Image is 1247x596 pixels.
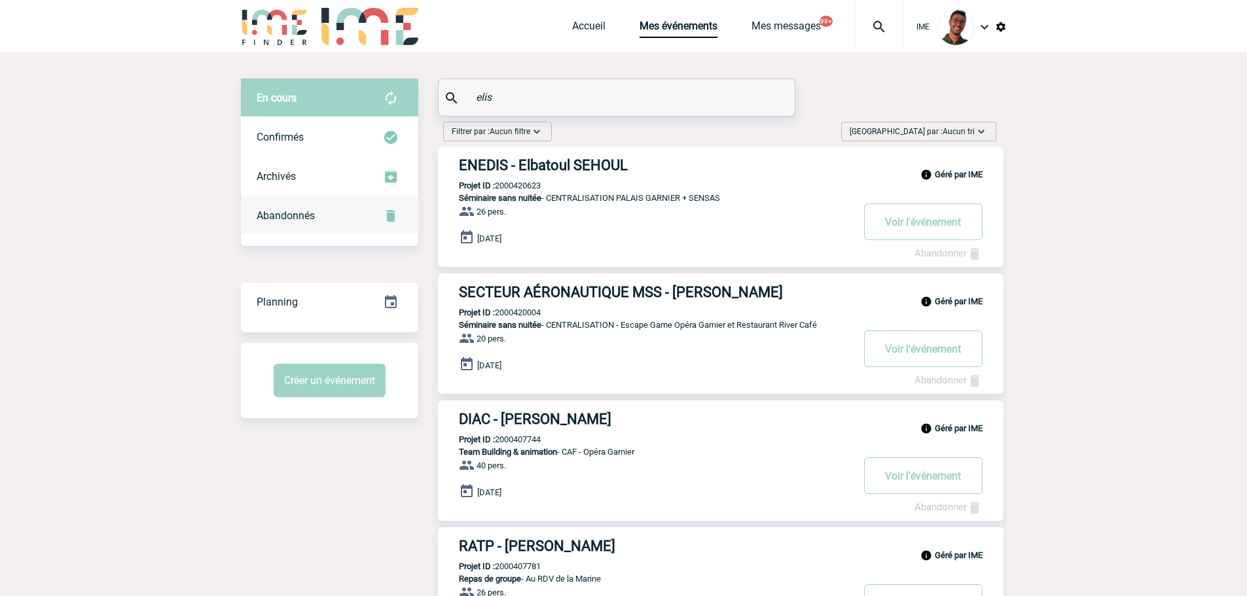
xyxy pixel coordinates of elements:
button: Voir l'événement [864,203,983,240]
h3: DIAC - [PERSON_NAME] [459,411,852,427]
div: Retrouvez ici tous vos évènements avant confirmation [241,79,418,118]
div: Retrouvez ici tous les événements que vous avez décidé d'archiver [241,157,418,196]
button: Créer un événement [274,364,386,397]
a: DIAC - [PERSON_NAME] [438,411,1003,427]
p: - CAF - Opéra Garnier [438,447,852,457]
span: Team Building & animation [459,447,557,457]
h3: SECTEUR AÉRONAUTIQUE MSS - [PERSON_NAME] [459,284,852,300]
h3: RATP - [PERSON_NAME] [459,538,852,554]
div: Retrouvez ici tous vos événements annulés [241,196,418,236]
b: Projet ID : [459,307,495,317]
p: - CENTRALISATION PALAIS GARNIER + SENSAS [438,193,852,203]
a: Mes messages [751,20,821,38]
p: - CENTRALISATION - Escape Game Opéra Garnier et Restaurant River Café [438,320,852,330]
a: Mes événements [640,20,717,38]
a: RATP - [PERSON_NAME] [438,538,1003,554]
b: Géré par IME [935,423,983,433]
b: Géré par IME [935,169,983,179]
b: Projet ID : [459,181,495,190]
p: 2000420623 [438,181,541,190]
span: Séminaire sans nuitée [459,193,541,203]
b: Géré par IME [935,296,983,306]
span: 20 pers. [477,334,506,343]
button: 99+ [820,16,833,27]
p: 2000420004 [438,307,541,317]
div: Retrouvez ici tous vos événements organisés par date et état d'avancement [241,283,418,322]
img: IME-Finder [241,8,309,45]
span: 40 pers. [477,461,506,470]
span: Repas de groupe [459,574,521,584]
button: Voir l'événement [864,457,983,494]
span: En cours [257,92,297,104]
p: - Au RDV de la Marine [438,574,852,584]
span: Aucun filtre [490,127,530,136]
a: Abandonner [914,374,983,386]
a: Abandonner [914,247,983,259]
span: [DATE] [477,234,501,243]
button: Voir l'événement [864,330,983,367]
a: Accueil [572,20,605,38]
span: Abandonnés [257,209,315,222]
span: Aucun tri [943,127,975,136]
b: Projet ID : [459,434,495,444]
a: Abandonner [914,501,983,513]
img: info_black_24dp.svg [920,296,932,307]
span: [DATE] [477,487,501,497]
b: Géré par IME [935,550,983,560]
img: baseline_expand_more_white_24dp-b.png [530,125,543,138]
p: 2000407781 [438,561,541,571]
span: 26 pers. [477,207,506,217]
b: Projet ID : [459,561,495,571]
img: info_black_24dp.svg [920,423,932,434]
span: Planning [257,296,298,308]
img: info_black_24dp.svg [920,550,932,561]
a: ENEDIS - Elbatoul SEHOUL [438,157,1003,173]
input: Rechercher un événement par son nom [473,88,764,107]
span: Séminaire sans nuitée [459,320,541,330]
span: IME [916,22,930,31]
img: baseline_expand_more_white_24dp-b.png [975,125,988,138]
h3: ENEDIS - Elbatoul SEHOUL [459,157,852,173]
span: Archivés [257,170,296,183]
p: 2000407744 [438,434,541,444]
img: 124970-0.jpg [937,9,974,45]
span: Confirmés [257,131,304,143]
a: SECTEUR AÉRONAUTIQUE MSS - [PERSON_NAME] [438,284,1003,300]
span: [GEOGRAPHIC_DATA] par : [850,125,975,138]
img: info_black_24dp.svg [920,169,932,181]
span: [DATE] [477,360,501,370]
span: Filtrer par : [452,125,530,138]
a: Planning [241,282,418,321]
